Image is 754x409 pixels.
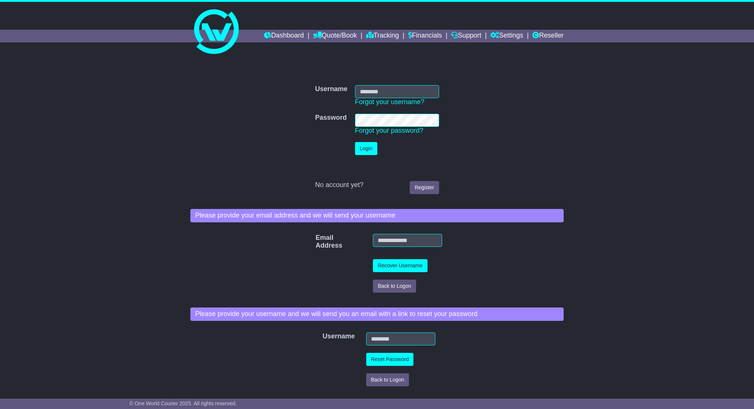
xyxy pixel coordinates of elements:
[373,280,416,293] button: Back to Logon
[315,114,347,122] label: Password
[410,181,439,194] a: Register
[319,332,329,341] label: Username
[366,373,409,386] button: Back to Logon
[313,30,357,42] a: Quote/Book
[355,127,423,134] a: Forgot your password?
[366,353,414,366] button: Reset Password
[312,234,325,250] label: Email Address
[490,30,523,42] a: Settings
[532,30,564,42] a: Reseller
[264,30,304,42] a: Dashboard
[190,307,564,321] div: Please provide your username and we will send you an email with a link to reset your password
[451,30,481,42] a: Support
[408,30,442,42] a: Financials
[129,400,237,406] span: © One World Courier 2025. All rights reserved.
[315,181,439,189] div: No account yet?
[355,98,425,106] a: Forgot your username?
[366,30,399,42] a: Tracking
[355,142,377,155] button: Login
[315,85,347,93] label: Username
[190,209,564,222] div: Please provide your email address and we will send your username
[373,259,428,272] button: Recover Username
